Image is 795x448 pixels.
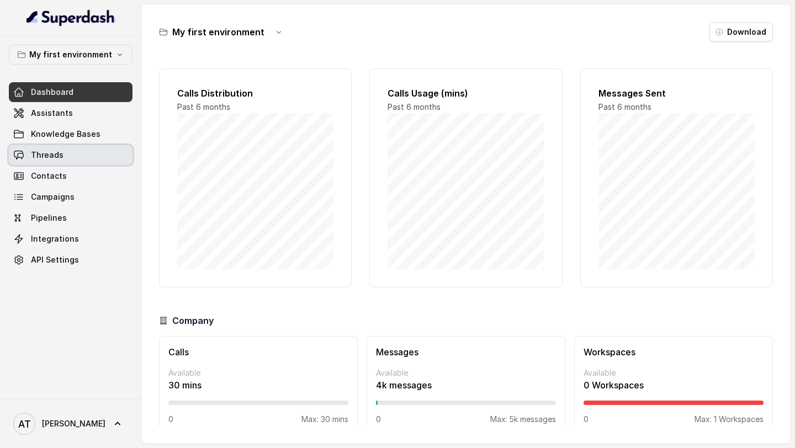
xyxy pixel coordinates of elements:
h3: My first environment [172,25,264,39]
span: Knowledge Bases [31,129,100,140]
span: Campaigns [31,191,75,202]
h2: Calls Distribution [177,87,333,100]
p: Max: 5k messages [490,414,556,425]
h3: Calls [168,345,348,359]
span: Dashboard [31,87,73,98]
a: Integrations [9,229,132,249]
p: 4k messages [376,378,556,392]
span: [PERSON_NAME] [42,418,105,429]
h3: Messages [376,345,556,359]
h2: Calls Usage (mins) [388,87,544,100]
p: My first environment [29,48,112,61]
h3: Workspaces [584,345,764,359]
p: 0 [168,414,173,425]
span: Past 6 months [388,102,441,111]
p: 0 Workspaces [584,378,764,392]
h3: Company [172,314,214,327]
a: Assistants [9,103,132,123]
span: Assistants [31,108,73,119]
p: 0 [376,414,381,425]
a: Contacts [9,166,132,186]
a: Pipelines [9,208,132,228]
a: [PERSON_NAME] [9,408,132,439]
p: Available [376,367,556,378]
span: Threads [31,150,63,161]
button: Download [709,22,773,42]
a: Threads [9,145,132,165]
a: Knowledge Bases [9,124,132,144]
p: Max: 30 mins [301,414,348,425]
span: API Settings [31,254,79,265]
a: API Settings [9,250,132,270]
span: Past 6 months [598,102,651,111]
span: Past 6 months [177,102,230,111]
h2: Messages Sent [598,87,755,100]
a: Campaigns [9,187,132,207]
p: Available [584,367,764,378]
a: Dashboard [9,82,132,102]
p: 30 mins [168,378,348,392]
p: Available [168,367,348,378]
p: 0 [584,414,589,425]
span: Integrations [31,233,79,244]
span: Pipelines [31,212,67,223]
p: Max: 1 Workspaces [695,414,764,425]
button: My first environment [9,45,132,65]
img: light.svg [26,9,115,26]
text: AT [18,418,31,430]
span: Contacts [31,170,67,182]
